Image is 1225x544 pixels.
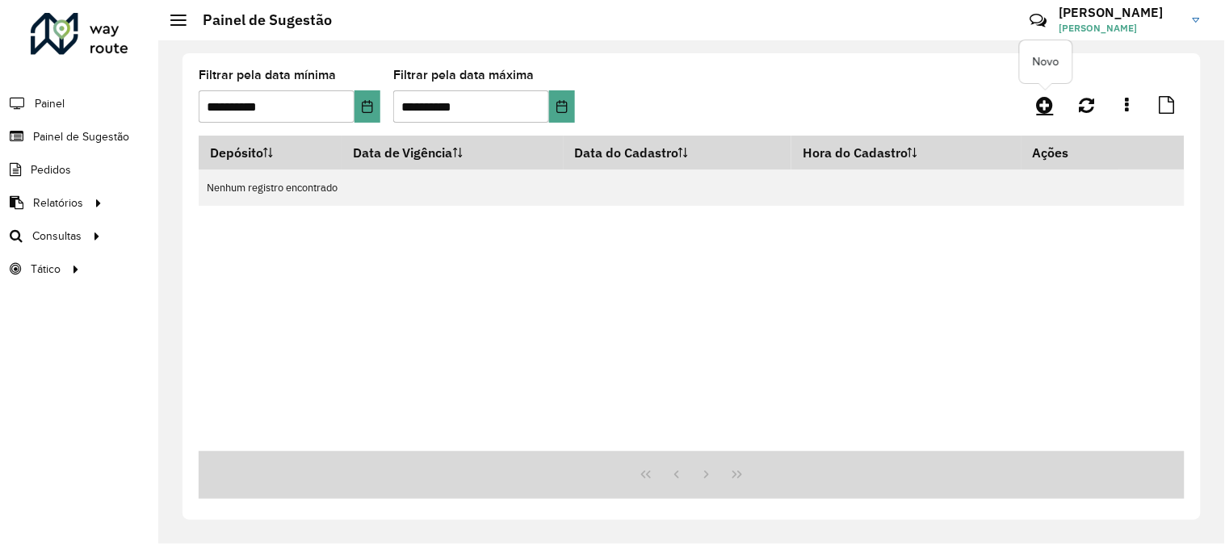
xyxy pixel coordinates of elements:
[1059,21,1181,36] span: [PERSON_NAME]
[33,195,83,211] span: Relatórios
[1020,40,1072,83] div: Novo
[31,261,61,278] span: Tático
[199,136,342,169] th: Depósito
[35,95,65,112] span: Painel
[187,11,332,29] h2: Painel de Sugestão
[1022,136,1118,169] th: Ações
[1059,5,1181,20] h3: [PERSON_NAME]
[31,161,71,178] span: Pedidos
[199,65,336,85] label: Filtrar pela data mínima
[342,136,563,169] th: Data de Vigência
[393,65,534,85] label: Filtrar pela data máxima
[199,169,1185,206] td: Nenhum registro encontrado
[791,136,1022,169] th: Hora do Cadastro
[32,228,82,245] span: Consultas
[1021,3,1055,38] a: Contato Rápido
[354,90,380,123] button: Choose Date
[564,136,792,169] th: Data do Cadastro
[33,128,129,145] span: Painel de Sugestão
[549,90,575,123] button: Choose Date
